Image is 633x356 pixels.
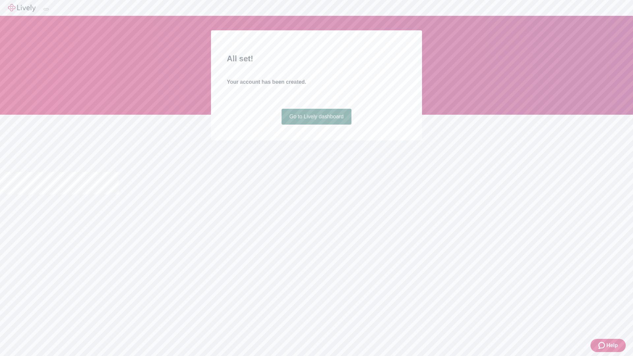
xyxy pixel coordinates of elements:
[598,341,606,349] svg: Zendesk support icon
[590,339,626,352] button: Zendesk support iconHelp
[44,8,49,10] button: Log out
[227,53,406,65] h2: All set!
[227,78,406,86] h4: Your account has been created.
[282,109,352,125] a: Go to Lively dashboard
[606,341,618,349] span: Help
[8,4,36,12] img: Lively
